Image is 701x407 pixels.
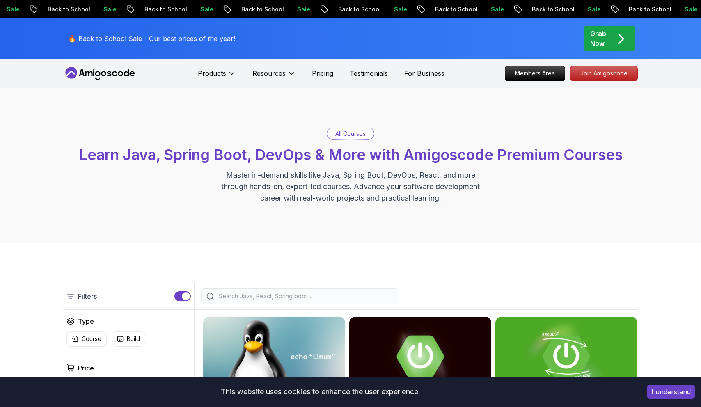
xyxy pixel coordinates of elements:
[381,5,407,14] p: Sale
[6,383,635,401] div: This website uses cookies to enhance the user experience.
[198,69,226,78] p: Products
[252,69,286,78] p: Resources
[590,29,606,48] p: Grab Now
[66,331,107,347] button: Course
[127,335,140,343] p: Build
[213,169,488,204] p: Master in-demand skills like Java, Spring Boot, DevOps, React, and more through hands-on, expert-...
[422,5,478,14] p: Back to School
[519,5,575,14] p: Back to School
[78,363,94,373] h2: Price
[570,66,637,81] p: Join Amigoscode
[203,317,345,396] img: Linux Fundamentals card
[616,5,671,14] p: Back to School
[671,5,698,14] p: Sale
[112,331,145,347] button: Build
[228,5,284,14] p: Back to School
[570,66,638,81] a: Join Amigoscode
[495,317,637,396] img: Building APIs with Spring Boot card
[79,146,623,164] span: Learn Java, Spring Boot, DevOps & More with Amigoscode Premium Courses
[252,69,296,85] button: Resources
[78,291,97,301] p: Filters
[90,5,117,14] p: Sale
[82,335,101,343] p: Course
[647,385,695,399] button: Accept cookies
[78,316,94,326] h2: Type
[505,66,565,81] a: Members Area
[349,317,491,396] img: Advanced Spring Boot card
[350,69,388,78] a: Testimonials
[217,292,393,300] input: Search Java, React, Spring boot ...
[335,130,366,138] p: All Courses
[34,5,90,14] p: Back to School
[575,5,601,14] p: Sale
[68,34,235,43] p: 🔥 Back to School Sale - Our best prices of the year!
[312,69,333,78] a: Pricing
[325,5,381,14] p: Back to School
[131,5,187,14] p: Back to School
[187,5,213,14] p: Sale
[478,5,504,14] p: Sale
[404,69,444,78] a: For Business
[198,69,236,85] button: Products
[284,5,310,14] p: Sale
